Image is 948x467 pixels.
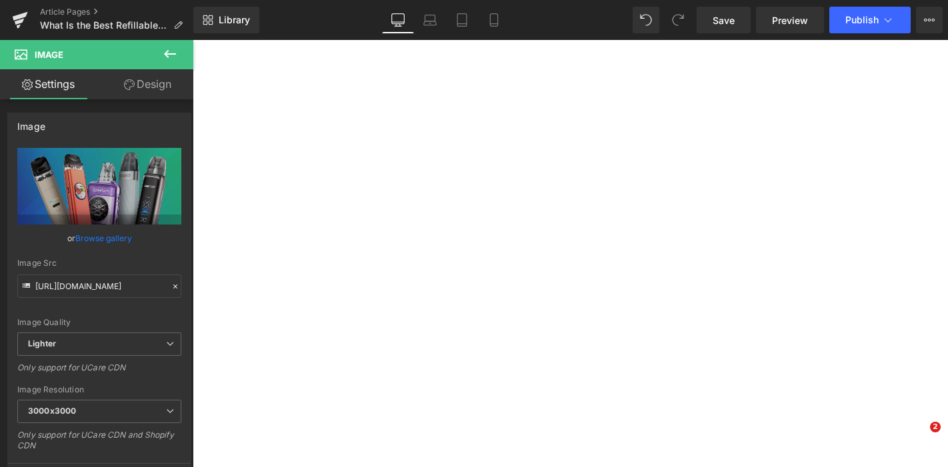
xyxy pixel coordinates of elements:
[713,13,735,27] span: Save
[99,69,196,99] a: Design
[40,20,168,31] span: What Is the Best Refillable Vape Pod Kit for Everyday Use?
[17,318,181,327] div: Image Quality
[916,7,943,33] button: More
[193,7,259,33] a: New Library
[845,15,879,25] span: Publish
[28,406,76,416] b: 3000x3000
[75,227,132,250] a: Browse gallery
[772,13,808,27] span: Preview
[17,430,181,460] div: Only support for UCare CDN and Shopify CDN
[414,7,446,33] a: Laptop
[35,49,63,60] span: Image
[930,422,941,432] span: 2
[829,7,911,33] button: Publish
[28,338,56,348] b: Lighter
[40,7,193,17] a: Article Pages
[633,7,659,33] button: Undo
[17,385,181,394] div: Image Resolution
[219,14,250,26] span: Library
[478,7,510,33] a: Mobile
[665,7,691,33] button: Redo
[903,422,935,454] iframe: Intercom live chat
[17,231,181,245] div: or
[446,7,478,33] a: Tablet
[17,113,45,132] div: Image
[17,274,181,298] input: Link
[17,258,181,268] div: Image Src
[382,7,414,33] a: Desktop
[17,362,181,382] div: Only support for UCare CDN
[756,7,824,33] a: Preview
